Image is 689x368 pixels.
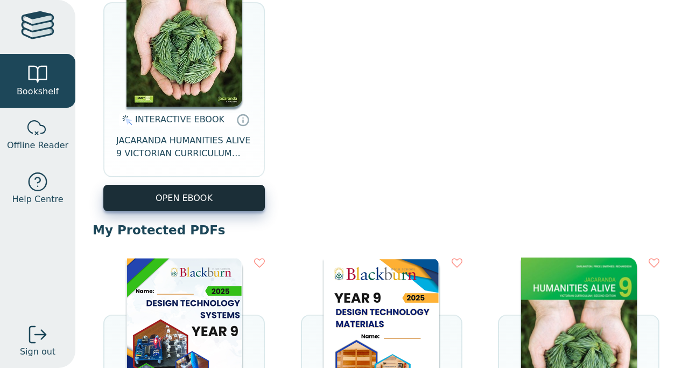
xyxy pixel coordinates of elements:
span: Sign out [20,345,55,358]
p: My Protected PDFs [93,222,672,238]
a: Interactive eBooks are accessed online via the publisher’s portal. They contain interactive resou... [236,113,249,126]
span: JACARANDA HUMANITIES ALIVE 9 VICTORIAN CURRICULUM LEARNON EBOOK 2E [116,134,252,160]
button: OPEN EBOOK [103,185,265,211]
img: interactive.svg [119,114,132,127]
span: Bookshelf [17,85,59,98]
span: INTERACTIVE EBOOK [135,114,224,124]
span: Offline Reader [7,139,68,152]
span: Help Centre [12,193,63,206]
